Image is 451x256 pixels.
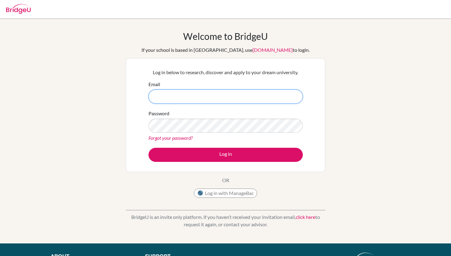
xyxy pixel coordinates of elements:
[148,148,303,162] button: Log in
[141,46,310,54] div: If your school is based in [GEOGRAPHIC_DATA], use to login.
[296,214,315,220] a: click here
[148,69,303,76] p: Log in below to research, discover and apply to your dream university.
[126,213,325,228] p: BridgeU is an invite only platform. If you haven’t received your invitation email, to request it ...
[194,189,257,198] button: Log in with ManageBac
[6,4,31,14] img: Bridge-U
[148,135,193,141] a: Forgot your password?
[222,177,229,184] p: OR
[252,47,293,53] a: [DOMAIN_NAME]
[183,31,268,42] h1: Welcome to BridgeU
[148,81,160,88] label: Email
[148,110,169,117] label: Password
